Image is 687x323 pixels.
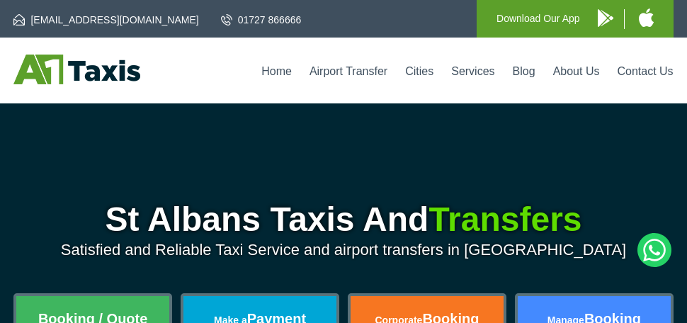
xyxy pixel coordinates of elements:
[428,200,581,238] span: Transfers
[451,65,494,77] a: Services
[639,8,654,27] img: A1 Taxis iPhone App
[553,65,600,77] a: About Us
[261,65,292,77] a: Home
[13,203,673,237] h1: St Albans Taxis And
[405,65,433,77] a: Cities
[496,10,580,28] p: Download Our App
[617,65,673,77] a: Contact Us
[598,9,613,27] img: A1 Taxis Android App
[221,13,302,27] a: 01727 866666
[513,65,535,77] a: Blog
[13,241,673,259] p: Satisfied and Reliable Taxi Service and airport transfers in [GEOGRAPHIC_DATA]
[13,13,198,27] a: [EMAIL_ADDRESS][DOMAIN_NAME]
[310,65,387,77] a: Airport Transfer
[13,55,140,84] img: A1 Taxis St Albans LTD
